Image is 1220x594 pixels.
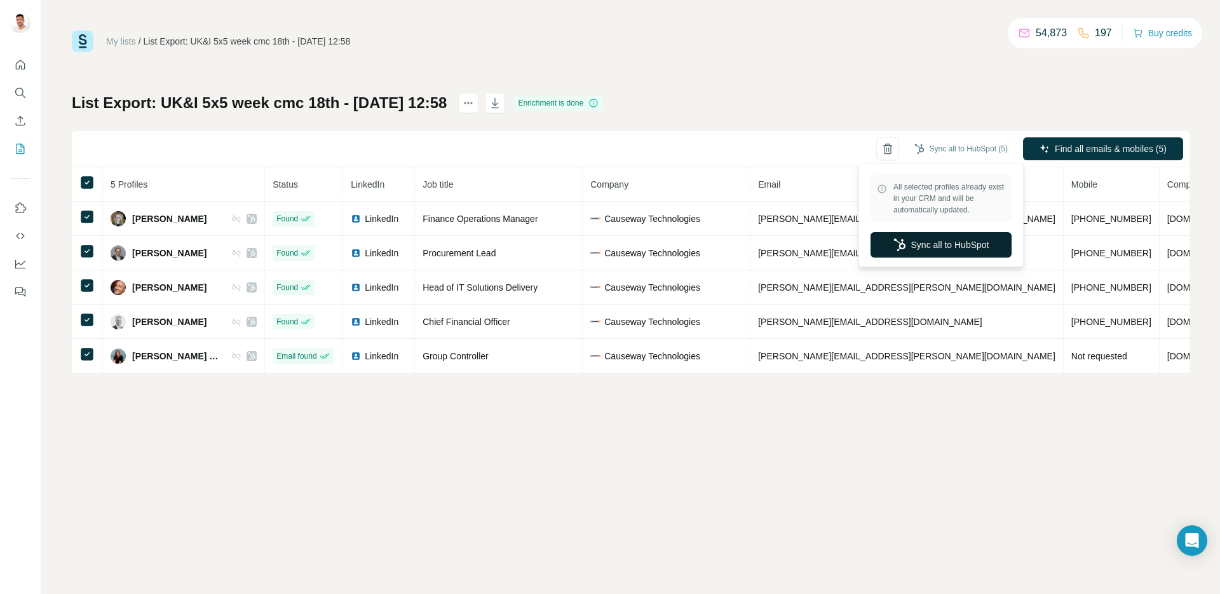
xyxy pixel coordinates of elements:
[10,252,30,275] button: Dashboard
[111,211,126,226] img: Avatar
[514,95,602,111] div: Enrichment is done
[10,197,30,219] button: Use Surfe on LinkedIn
[276,247,298,259] span: Found
[758,179,780,190] span: Email
[1071,179,1097,190] span: Mobile
[276,213,298,224] span: Found
[590,252,600,254] img: company-logo
[132,315,207,328] span: [PERSON_NAME]
[72,31,93,52] img: Surfe Logo
[604,315,700,328] span: Causeway Technologies
[351,351,361,361] img: LinkedIn logo
[273,179,298,190] span: Status
[365,350,398,363] span: LinkedIn
[1055,142,1167,155] span: Find all emails & mobiles (5)
[111,245,126,261] img: Avatar
[365,315,398,328] span: LinkedIn
[1071,351,1127,361] span: Not requested
[590,286,600,288] img: company-logo
[276,316,298,328] span: Found
[351,317,361,327] img: LinkedIn logo
[1133,24,1192,42] button: Buy credits
[905,139,1017,158] button: Sync all to HubSpot (5)
[590,179,628,190] span: Company
[351,282,361,293] img: LinkedIn logo
[1177,525,1207,556] div: Open Intercom Messenger
[10,13,30,33] img: Avatar
[276,350,316,362] span: Email found
[758,282,1055,293] span: [PERSON_NAME][EMAIL_ADDRESS][PERSON_NAME][DOMAIN_NAME]
[758,351,1055,361] span: [PERSON_NAME][EMAIL_ADDRESS][PERSON_NAME][DOMAIN_NAME]
[132,247,207,259] span: [PERSON_NAME]
[893,181,1005,216] span: All selected profiles already exist in your CRM and will be automatically updated.
[758,248,982,258] span: [PERSON_NAME][EMAIL_ADDRESS][DOMAIN_NAME]
[10,81,30,104] button: Search
[604,281,700,294] span: Causeway Technologies
[365,281,398,294] span: LinkedIn
[423,179,453,190] span: Job title
[132,281,207,294] span: [PERSON_NAME]
[871,232,1012,258] button: Sync all to HubSpot
[351,214,361,224] img: LinkedIn logo
[132,350,219,363] span: [PERSON_NAME] FCCA
[139,35,141,48] li: /
[365,247,398,259] span: LinkedIn
[590,355,600,357] img: company-logo
[604,350,700,363] span: Causeway Technologies
[590,218,600,219] img: company-logo
[351,179,384,190] span: LinkedIn
[423,317,510,327] span: Chief Financial Officer
[111,349,126,364] img: Avatar
[365,212,398,225] span: LinkedIn
[111,314,126,329] img: Avatar
[10,137,30,160] button: My lists
[423,282,538,293] span: Head of IT Solutions Delivery
[1071,214,1151,224] span: [PHONE_NUMBER]
[604,212,700,225] span: Causeway Technologies
[1071,317,1151,327] span: [PHONE_NUMBER]
[111,280,126,295] img: Avatar
[1071,248,1151,258] span: [PHONE_NUMBER]
[458,93,478,113] button: actions
[351,248,361,258] img: LinkedIn logo
[1071,282,1151,293] span: [PHONE_NUMBER]
[423,214,538,224] span: Finance Operations Manager
[1036,25,1067,41] p: 54,873
[604,247,700,259] span: Causeway Technologies
[10,109,30,132] button: Enrich CSV
[72,93,447,113] h1: List Export: UK&I 5x5 week cmc 18th - [DATE] 12:58
[10,53,30,76] button: Quick start
[106,36,136,46] a: My lists
[423,248,496,258] span: Procurement Lead
[1023,137,1183,160] button: Find all emails & mobiles (5)
[276,282,298,293] span: Found
[10,280,30,303] button: Feedback
[144,35,351,48] div: List Export: UK&I 5x5 week cmc 18th - [DATE] 12:58
[590,321,600,322] img: company-logo
[111,179,147,190] span: 5 Profiles
[423,351,489,361] span: Group Controller
[132,212,207,225] span: [PERSON_NAME]
[758,214,1055,224] span: [PERSON_NAME][EMAIL_ADDRESS][PERSON_NAME][DOMAIN_NAME]
[1095,25,1112,41] p: 197
[10,224,30,247] button: Use Surfe API
[758,317,982,327] span: [PERSON_NAME][EMAIL_ADDRESS][DOMAIN_NAME]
